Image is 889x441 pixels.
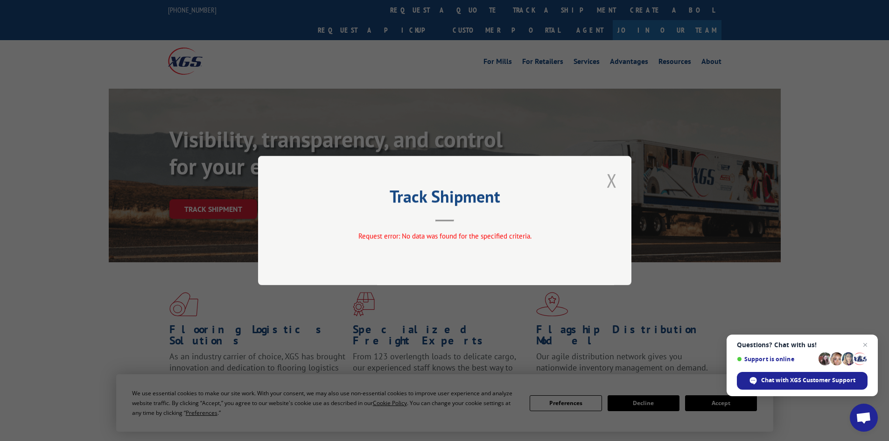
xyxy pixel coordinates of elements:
[737,341,868,349] span: Questions? Chat with us!
[604,168,620,193] button: Close modal
[761,376,855,385] span: Chat with XGS Customer Support
[358,231,531,240] span: Request error: No data was found for the specified criteria.
[737,372,868,390] span: Chat with XGS Customer Support
[305,190,585,208] h2: Track Shipment
[737,356,815,363] span: Support is online
[850,404,878,432] a: Open chat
